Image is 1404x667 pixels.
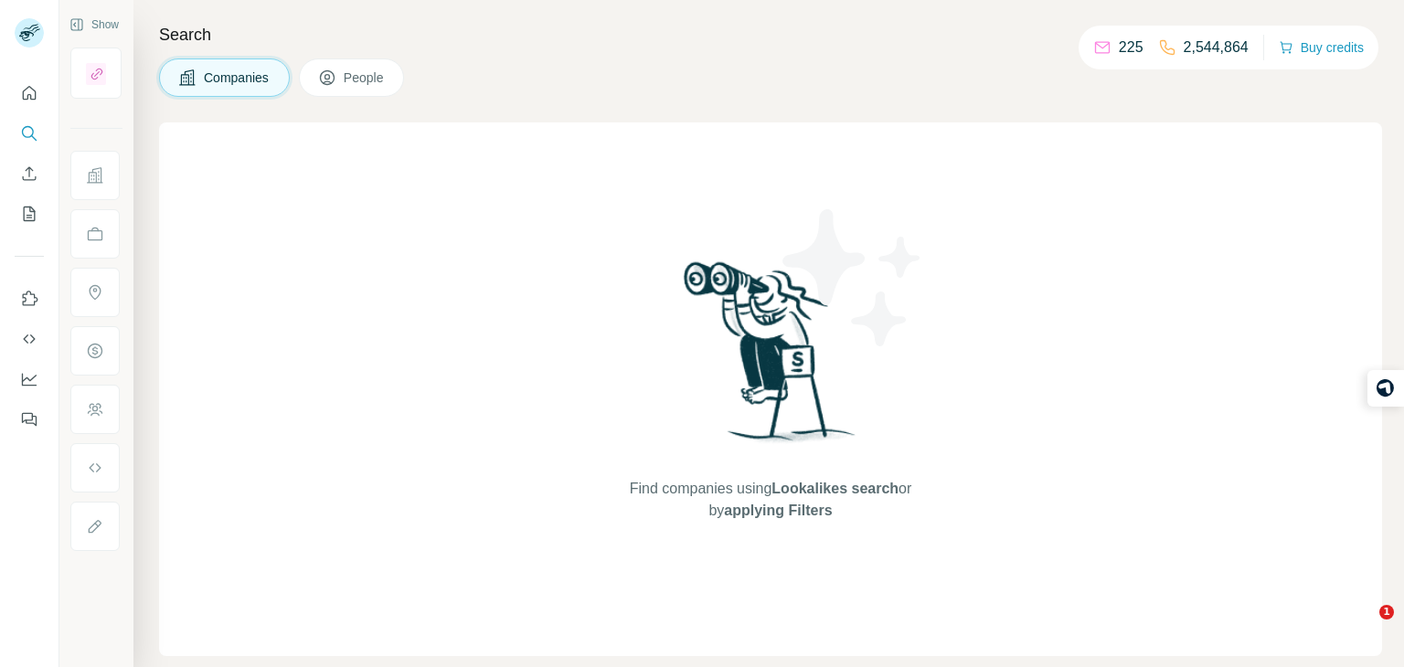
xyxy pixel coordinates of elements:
iframe: Intercom notifications mensaje [1038,345,1404,618]
span: People [344,69,386,87]
button: My lists [15,197,44,230]
button: Use Surfe on LinkedIn [15,282,44,315]
p: 225 [1119,37,1143,58]
span: Lookalikes search [771,481,899,496]
button: Feedback [15,403,44,436]
h4: Search [159,22,1382,48]
button: Enrich CSV [15,157,44,190]
span: Find companies using or by [624,478,917,522]
button: Search [15,117,44,150]
img: Surfe Illustration - Stars [771,196,935,360]
img: Surfe Illustration - Woman searching with binoculars [675,257,866,461]
button: Buy credits [1279,35,1364,60]
button: Use Surfe API [15,323,44,355]
span: applying Filters [724,503,832,518]
button: Dashboard [15,363,44,396]
span: 1 [1379,605,1394,619]
button: Show [57,11,132,38]
span: Companies [204,69,271,87]
p: 2,544,864 [1184,37,1249,58]
button: Quick start [15,77,44,110]
iframe: Intercom live chat [1342,605,1386,649]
